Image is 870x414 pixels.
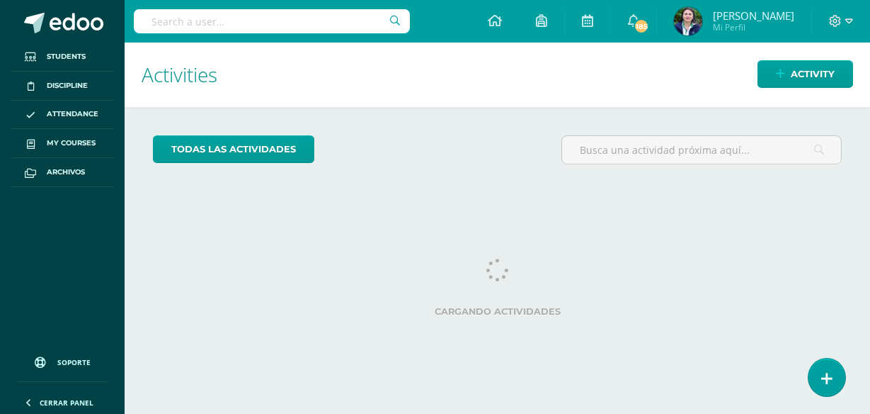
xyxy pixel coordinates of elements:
[47,167,85,178] span: Archivos
[713,21,794,33] span: Mi Perfil
[153,306,842,317] label: Cargando actividades
[11,101,113,130] a: Attendance
[17,343,108,378] a: Soporte
[47,108,98,120] span: Attendance
[674,7,702,35] img: 8792ea101102b15321d756c508217fbe.png
[142,43,853,107] h1: Activities
[47,51,86,62] span: Students
[134,9,410,33] input: Search a user…
[713,9,794,23] span: [PERSON_NAME]
[11,158,113,187] a: Archivos
[57,357,91,367] span: Soporte
[40,398,93,408] span: Cerrar panel
[11,43,113,72] a: Students
[11,129,113,158] a: My courses
[153,135,314,163] a: todas las Actividades
[11,72,113,101] a: Discipline
[562,136,841,164] input: Busca una actividad próxima aquí...
[757,60,853,88] a: Activity
[47,80,88,91] span: Discipline
[634,18,649,34] span: 185
[47,138,96,149] span: My courses
[791,61,835,87] span: Activity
